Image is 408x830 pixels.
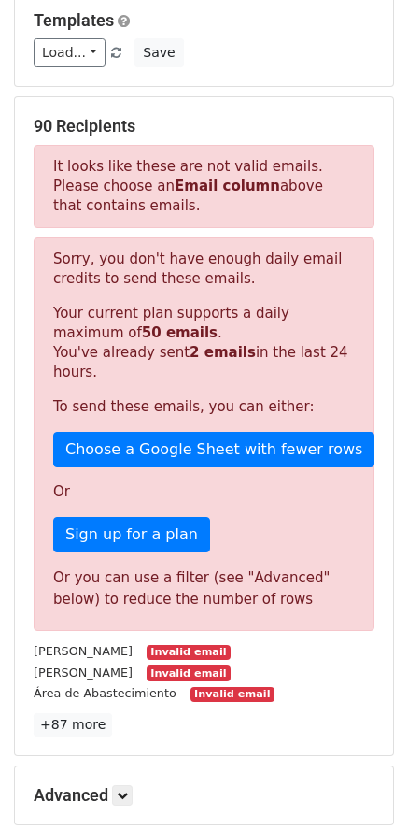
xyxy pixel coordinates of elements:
a: +87 more [34,713,112,737]
small: Invalid email [190,687,274,703]
strong: 50 emails [142,324,218,341]
h5: Advanced [34,785,374,806]
small: Invalid email [147,665,231,681]
button: Save [134,38,183,67]
p: Or [53,482,355,502]
strong: Email column [175,178,280,194]
a: Sign up for a plan [53,517,210,552]
p: Sorry, you don't have enough daily email credits to send these emails. [53,250,355,289]
a: Templates [34,10,114,30]
a: Choose a Google Sheet with fewer rows [53,432,374,467]
strong: 2 emails [190,344,256,361]
iframe: Chat Widget [315,740,408,830]
p: It looks like these are not valid emails. Please choose an above that contains emails. [34,145,374,228]
div: Or you can use a filter (see "Advanced" below) to reduce the number of rows [53,567,355,609]
p: To send these emails, you can either: [53,397,355,417]
p: Your current plan supports a daily maximum of . You've already sent in the last 24 hours. [53,304,355,382]
small: Invalid email [147,645,231,661]
h5: 90 Recipients [34,116,374,136]
small: [PERSON_NAME] [34,665,133,680]
small: Área de Abastecimiento [34,686,176,700]
div: Widget de chat [315,740,408,830]
small: [PERSON_NAME] [34,644,133,658]
a: Load... [34,38,106,67]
